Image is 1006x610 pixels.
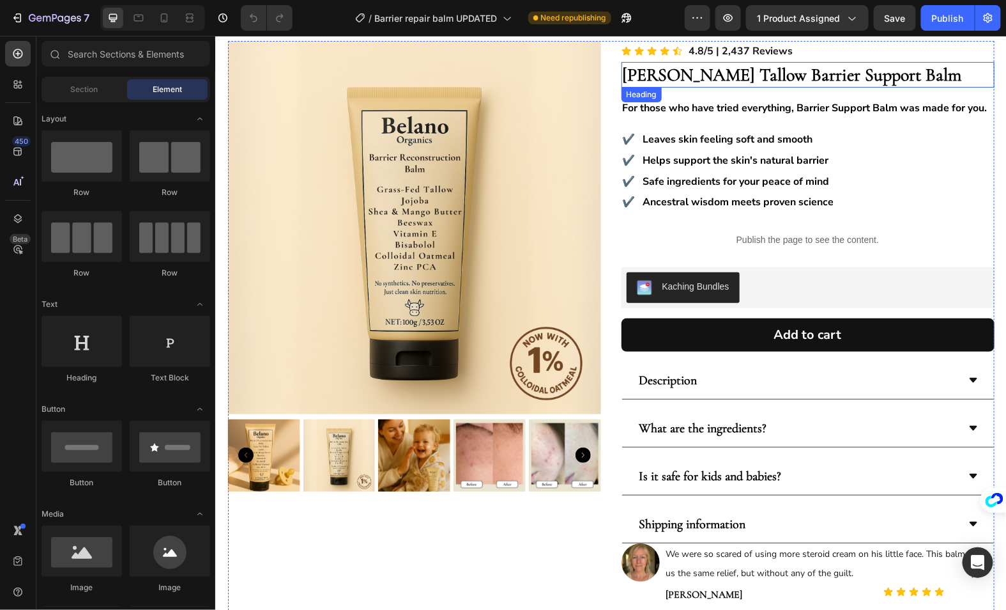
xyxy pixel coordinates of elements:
[42,477,122,489] div: Button
[406,283,779,316] button: Add to cart
[5,5,95,31] button: 7
[406,198,779,211] p: Publish the page to see the content.
[424,385,552,400] strong: What are the ingredients?
[130,187,210,198] div: Row
[190,399,210,419] span: Toggle open
[921,5,975,31] button: Publish
[422,244,437,260] img: KachingBundles.png
[409,53,444,65] div: Heading
[369,12,372,25] span: /
[408,137,420,155] p: ✔️
[42,582,122,593] div: Image
[130,372,210,384] div: Text Block
[42,267,122,279] div: Row
[408,28,747,50] strong: [PERSON_NAME] Tallow Barrier Support Balm
[375,12,498,25] span: Barrier repair balm UPDATED
[190,109,210,129] span: Toggle open
[428,97,598,111] strong: Leaves skin feeling soft and smooth
[874,5,916,31] button: Save
[885,13,906,24] span: Save
[42,113,66,125] span: Layout
[42,187,122,198] div: Row
[42,403,65,415] span: Button
[408,63,772,82] p: For those who have tried everything, Barrier Support Balm was made for you.
[963,547,993,578] div: Open Intercom Messenger
[130,582,210,593] div: Image
[424,337,482,352] strong: Description
[749,528,769,549] button: Carousel Next Arrow
[428,139,614,153] strong: Safe ingredients for your peace of mind
[408,95,420,113] p: ✔️
[411,237,524,267] button: Kaching Bundles
[451,512,774,544] span: We were so scared of using more steroid cream on his little face. This balm gives us the same rel...
[424,477,531,500] p: Shipping information
[360,412,376,427] button: Carousel Next Arrow
[932,12,964,25] div: Publish
[190,504,210,524] span: Toggle open
[424,429,567,452] p: Is it safe for kids and babies?
[42,299,57,310] span: Text
[447,244,514,258] div: Kaching Bundles
[130,477,210,489] div: Button
[153,84,182,95] span: Element
[84,10,89,26] p: 7
[406,508,445,546] img: underproducttest2.png
[474,8,578,22] strong: 4.8/5 | 2,437 Reviews
[541,12,606,24] span: Need republishing
[451,550,611,568] p: [PERSON_NAME]
[559,288,627,311] div: Add to cart
[428,118,614,132] strong: Helps support the skin's natural barrier
[42,508,64,520] span: Media
[241,5,293,31] div: Undo/Redo
[71,84,98,95] span: Section
[746,5,869,31] button: 1 product assigned
[428,159,619,173] strong: Ancestral wisdom meets proven science
[408,157,420,176] p: ✔️
[42,41,210,66] input: Search Sections & Elements
[190,294,210,315] span: Toggle open
[12,136,31,146] div: 450
[408,116,420,134] p: ✔️
[130,267,210,279] div: Row
[10,234,31,244] div: Beta
[42,372,122,384] div: Heading
[757,12,840,25] span: 1 product assigned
